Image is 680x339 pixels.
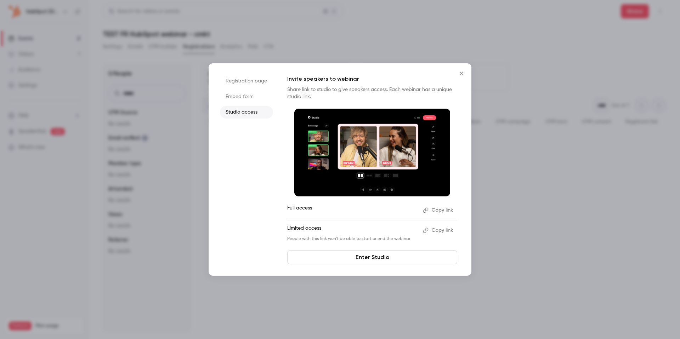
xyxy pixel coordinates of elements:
p: Share link to studio to give speakers access. Each webinar has a unique studio link. [287,86,457,100]
p: Full access [287,205,417,216]
button: Copy link [420,225,457,236]
a: Enter Studio [287,250,457,264]
img: Invite speakers to webinar [294,109,450,196]
p: Limited access [287,225,417,236]
li: Studio access [220,106,273,119]
li: Embed form [220,90,273,103]
li: Registration page [220,75,273,87]
p: People with this link won't be able to start or end the webinar [287,236,417,242]
p: Invite speakers to webinar [287,75,457,83]
button: Close [454,66,469,80]
button: Copy link [420,205,457,216]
